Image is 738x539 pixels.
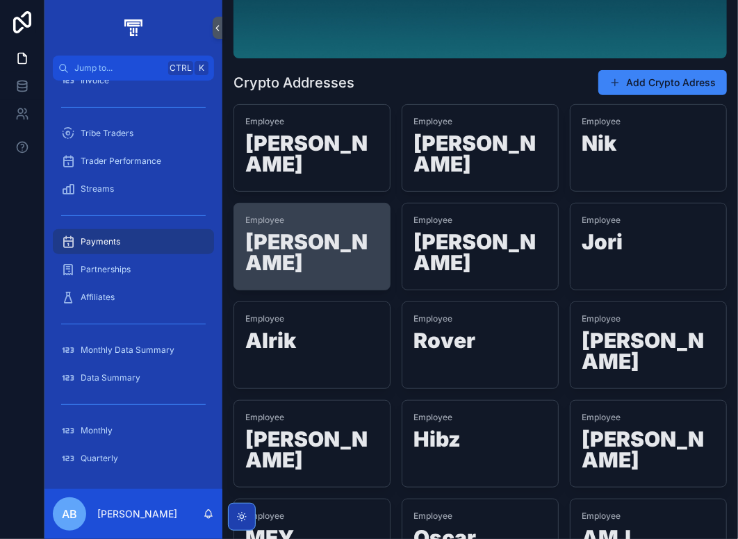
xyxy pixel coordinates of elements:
span: Ctrl [168,61,193,75]
a: Employee[PERSON_NAME] [570,301,727,389]
button: Jump to...CtrlK [53,56,214,81]
span: Employee [413,313,547,324]
a: Employee[PERSON_NAME] [570,400,727,488]
h1: [PERSON_NAME] [413,133,547,180]
h1: Nik [582,133,715,159]
span: Employee [245,412,379,423]
a: Employee[PERSON_NAME] [233,400,391,488]
a: Invoice [53,68,214,93]
a: Trader Performance [53,149,214,174]
span: Streams [81,183,114,194]
span: Trader Performance [81,156,161,167]
a: Affiliates [53,285,214,310]
h1: [PERSON_NAME] [245,231,379,279]
a: Payments [53,229,214,254]
span: AB [62,506,77,522]
a: EmployeeAlrik [233,301,391,389]
a: Monthly [53,418,214,443]
span: Tribe Traders [81,128,133,139]
span: Employee [582,313,715,324]
h1: [PERSON_NAME] [413,231,547,279]
a: Monthly Data Summary [53,338,214,363]
a: Tribe Traders [53,121,214,146]
span: Employee [245,511,379,522]
span: K [196,63,207,74]
span: Quarterly [81,453,118,464]
span: Employee [582,412,715,423]
h1: [PERSON_NAME] [245,429,379,476]
p: [PERSON_NAME] [97,507,177,521]
h1: [PERSON_NAME] [582,429,715,476]
a: EmployeeJori [570,203,727,290]
span: Employee [245,116,379,127]
a: EmployeeHibz [402,400,559,488]
span: Affiliates [81,292,115,303]
span: Monthly Data Summary [81,345,174,356]
h1: [PERSON_NAME] [245,133,379,180]
a: Employee[PERSON_NAME] [233,203,391,290]
h1: Jori [582,231,715,258]
a: Partnerships [53,257,214,282]
img: App logo [122,17,145,39]
span: Employee [245,313,379,324]
span: Partnerships [81,264,131,275]
a: EmployeeRover [402,301,559,389]
span: Employee [413,215,547,226]
span: Data Summary [81,372,140,383]
a: Employee[PERSON_NAME] [402,104,559,192]
a: EmployeeNik [570,104,727,192]
span: Employee [413,116,547,127]
a: Employee[PERSON_NAME] [233,104,391,192]
h1: Crypto Addresses [233,73,354,92]
div: scrollable content [44,81,222,489]
span: Payments [81,236,120,247]
span: Employee [582,215,715,226]
button: Add Crypto Adress [598,70,727,95]
span: Employee [245,215,379,226]
span: Jump to... [74,63,163,74]
a: Quarterly [53,446,214,471]
span: Employee [413,511,547,522]
span: Employee [582,116,715,127]
a: Employee[PERSON_NAME] [402,203,559,290]
span: Employee [582,511,715,522]
span: Invoice [81,75,109,86]
a: Data Summary [53,365,214,390]
h1: [PERSON_NAME] [582,330,715,377]
h1: Alrik [245,330,379,356]
span: Employee [413,412,547,423]
h1: Rover [413,330,547,356]
h1: Hibz [413,429,547,455]
a: Streams [53,176,214,201]
span: Monthly [81,425,113,436]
